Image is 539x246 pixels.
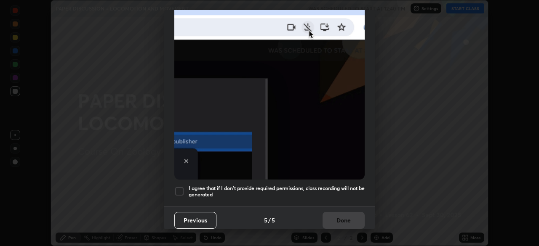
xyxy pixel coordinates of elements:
[174,212,216,229] button: Previous
[272,216,275,225] h4: 5
[268,216,271,225] h4: /
[189,185,365,198] h5: I agree that if I don't provide required permissions, class recording will not be generated
[264,216,267,225] h4: 5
